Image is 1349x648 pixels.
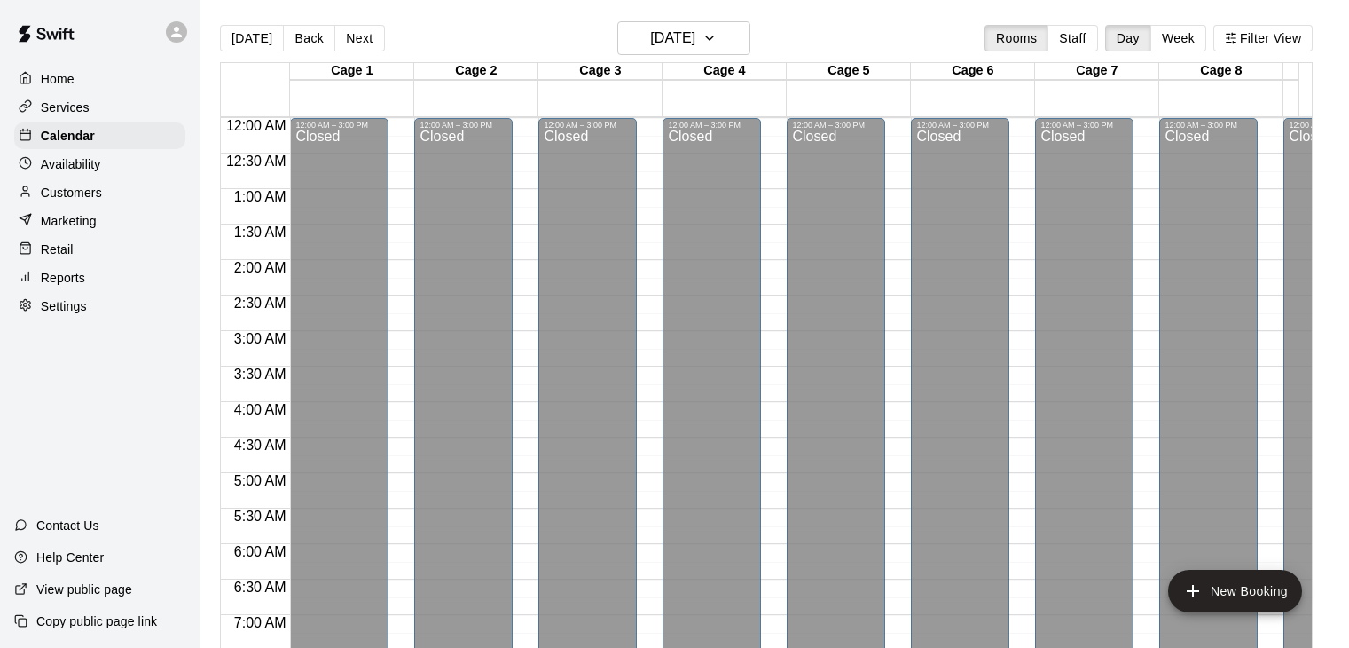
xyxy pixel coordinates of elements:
span: 5:00 AM [230,473,291,488]
div: Cage 4 [663,63,787,80]
div: 12:00 AM – 3:00 PM [420,121,507,130]
a: Reports [14,265,185,291]
span: 6:30 AM [230,580,291,595]
button: Back [283,25,335,51]
button: Day [1105,25,1151,51]
span: 1:30 AM [230,225,291,240]
h6: [DATE] [650,26,695,51]
span: 1:00 AM [230,189,291,204]
p: Availability [41,155,101,173]
button: [DATE] [617,21,750,55]
button: Staff [1047,25,1098,51]
p: View public page [36,581,132,598]
p: Copy public page link [36,612,157,630]
p: Help Center [36,549,104,566]
a: Retail [14,236,185,263]
span: 3:30 AM [230,367,291,382]
span: 2:30 AM [230,296,291,311]
span: 4:30 AM [230,438,291,453]
button: Week [1150,25,1206,51]
span: 12:30 AM [222,154,291,169]
a: Services [14,94,185,121]
span: 4:00 AM [230,402,291,417]
p: Home [41,70,75,88]
a: Calendar [14,122,185,149]
div: 12:00 AM – 3:00 PM [1040,121,1128,130]
div: Cage 3 [538,63,663,80]
p: Marketing [41,212,97,230]
div: 12:00 AM – 3:00 PM [295,121,383,130]
div: Cage 6 [911,63,1035,80]
a: Home [14,66,185,92]
div: Cage 1 [290,63,414,80]
p: Contact Us [36,517,99,534]
button: Next [334,25,384,51]
span: 2:00 AM [230,260,291,275]
div: Cage 8 [1159,63,1283,80]
p: Retail [41,241,74,258]
span: 7:00 AM [230,615,291,630]
a: Settings [14,293,185,320]
a: Availability [14,151,185,178]
span: 3:00 AM [230,331,291,346]
button: Filter View [1213,25,1313,51]
div: Cage 7 [1035,63,1159,80]
div: Cage 2 [414,63,538,80]
p: Reports [41,269,85,287]
button: Rooms [984,25,1048,51]
div: 12:00 AM – 3:00 PM [1165,121,1252,130]
span: 12:00 AM [222,118,291,133]
a: Customers [14,179,185,206]
p: Calendar [41,127,95,145]
div: 12:00 AM – 3:00 PM [668,121,756,130]
div: 12:00 AM – 3:00 PM [916,121,1004,130]
a: Marketing [14,208,185,234]
div: 12:00 AM – 3:00 PM [792,121,880,130]
div: Cage 5 [787,63,911,80]
p: Services [41,99,90,116]
span: 6:00 AM [230,544,291,559]
div: 12:00 AM – 3:00 PM [544,121,631,130]
p: Customers [41,184,102,202]
button: add [1168,570,1302,612]
span: 5:30 AM [230,509,291,524]
button: [DATE] [220,25,284,51]
p: Settings [41,297,87,315]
